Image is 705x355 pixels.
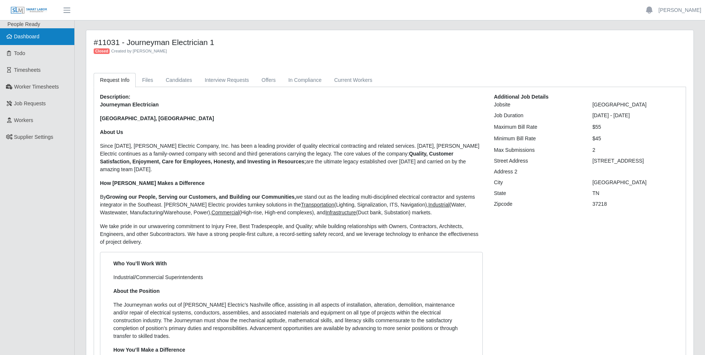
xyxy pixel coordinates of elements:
[428,202,449,208] u: Industrial
[111,49,167,53] span: Created by [PERSON_NAME]
[211,210,239,215] u: Commercial
[587,189,685,197] div: TN
[587,101,685,109] div: [GEOGRAPHIC_DATA]
[488,168,587,176] div: Address 2
[100,115,214,121] strong: [GEOGRAPHIC_DATA], [GEOGRAPHIC_DATA]
[10,6,48,15] img: SLM Logo
[328,73,378,87] a: Current Workers
[100,180,205,186] strong: How [PERSON_NAME] Makes a Difference
[488,179,587,186] div: City
[94,38,535,47] h4: #11031 - Journeyman Electrician 1
[106,194,296,200] strong: Growing our People, Serving our Customers, and Building our Communities,
[14,50,25,56] span: Todo
[100,129,123,135] strong: About Us
[100,102,159,108] strong: Journeyman Electrician
[100,142,483,173] p: Since [DATE], [PERSON_NAME] Electric Company, Inc. has been a leading provider of quality electri...
[282,73,328,87] a: In Compliance
[488,146,587,154] div: Max Submissions
[587,123,685,131] div: $55
[94,48,110,54] span: Closed
[587,157,685,165] div: [STREET_ADDRESS]
[488,200,587,208] div: Zipcode
[326,210,356,215] u: Infrastructure
[301,202,334,208] u: Transportation
[587,135,685,143] div: $45
[136,73,159,87] a: Files
[113,301,469,340] p: The Journeyman works out of [PERSON_NAME] Electric’s Nashville office, assisting in all aspects o...
[488,157,587,165] div: Street Address
[488,189,587,197] div: State
[113,288,159,294] strong: About the Position
[488,112,587,119] div: Job Duration
[14,84,59,90] span: Worker Timesheets
[100,94,130,100] b: Description:
[198,73,255,87] a: Interview Requests
[14,67,41,73] span: Timesheets
[94,73,136,87] a: Request Info
[14,134,54,140] span: Supplier Settings
[587,200,685,208] div: 37218
[14,33,40,39] span: Dashboard
[587,179,685,186] div: [GEOGRAPHIC_DATA]
[488,135,587,143] div: Minimum Bill Rate
[587,112,685,119] div: [DATE] - [DATE]
[14,117,33,123] span: Workers
[488,123,587,131] div: Maximum Bill Rate
[659,6,701,14] a: [PERSON_NAME]
[113,274,469,281] p: Industrial/Commercial Superintendents
[159,73,198,87] a: Candidates
[587,146,685,154] div: 2
[113,260,167,266] strong: Who You’ll Work With
[7,21,40,27] span: People Ready
[100,151,453,164] strong: Quality, Customer Satisfaction, Enjoyment, Care for Employees, Honesty, and Investing in Resources;
[100,223,483,246] p: We take pride in our unwavering commitment to Injury Free, Best Tradespeople, and Quality; while ...
[100,193,483,217] p: By we stand out as the leading multi-disciplined electrical contractor and systems integrator in ...
[255,73,282,87] a: Offers
[14,100,46,106] span: Job Requests
[494,94,549,100] b: Additional Job Details
[113,347,185,353] strong: How You’ll Make a Difference
[488,101,587,109] div: Jobsite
